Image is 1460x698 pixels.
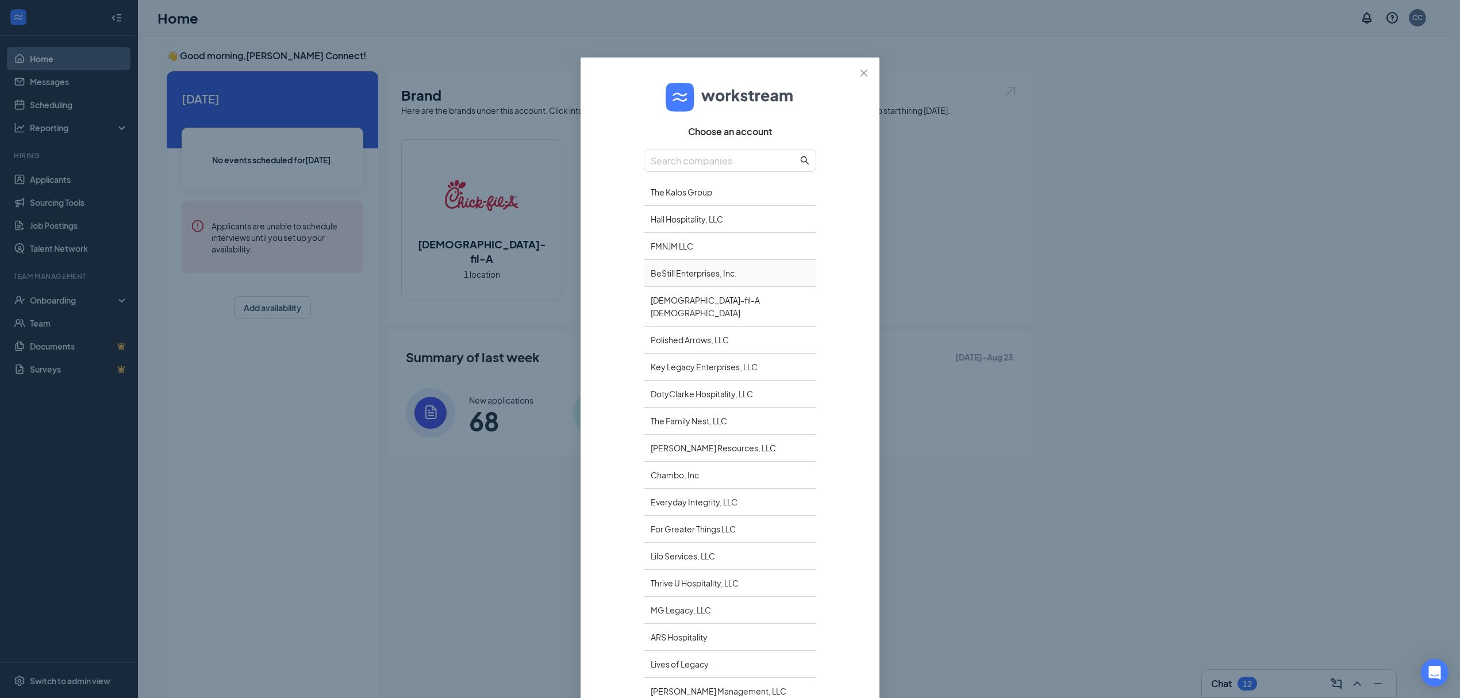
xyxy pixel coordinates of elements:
[644,597,816,624] div: MG Legacy, LLC
[644,435,816,462] div: [PERSON_NAME] Resources, LLC
[644,381,816,408] div: DotyClarke Hospitality, LLC
[644,354,816,381] div: Key Legacy Enterprises, LLC
[644,287,816,327] div: [DEMOGRAPHIC_DATA]-fil-A [DEMOGRAPHIC_DATA]
[1421,659,1449,687] div: Open Intercom Messenger
[644,462,816,489] div: Chambo, Inc
[644,206,816,233] div: Hall Hospitality, LLC
[859,68,869,78] span: close
[800,156,809,165] span: search
[666,83,794,112] img: logo
[644,651,816,678] div: Lives of Legacy
[644,327,816,354] div: Polished Arrows, LLC
[651,154,798,168] input: Search companies
[644,489,816,516] div: Everyday Integrity, LLC
[848,57,879,89] button: Close
[644,516,816,543] div: For Greater Things LLC
[688,126,772,137] span: Choose an account
[644,543,816,570] div: Lilo Services, LLC
[644,624,816,651] div: ARS Hospitality
[644,570,816,597] div: Thrive U Hospitality, LLC
[644,233,816,260] div: FMNJM LLC
[644,408,816,435] div: The Family Nest, LLC
[644,179,816,206] div: The Kalos Group
[644,260,816,287] div: BeStill Enterprises, Inc.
